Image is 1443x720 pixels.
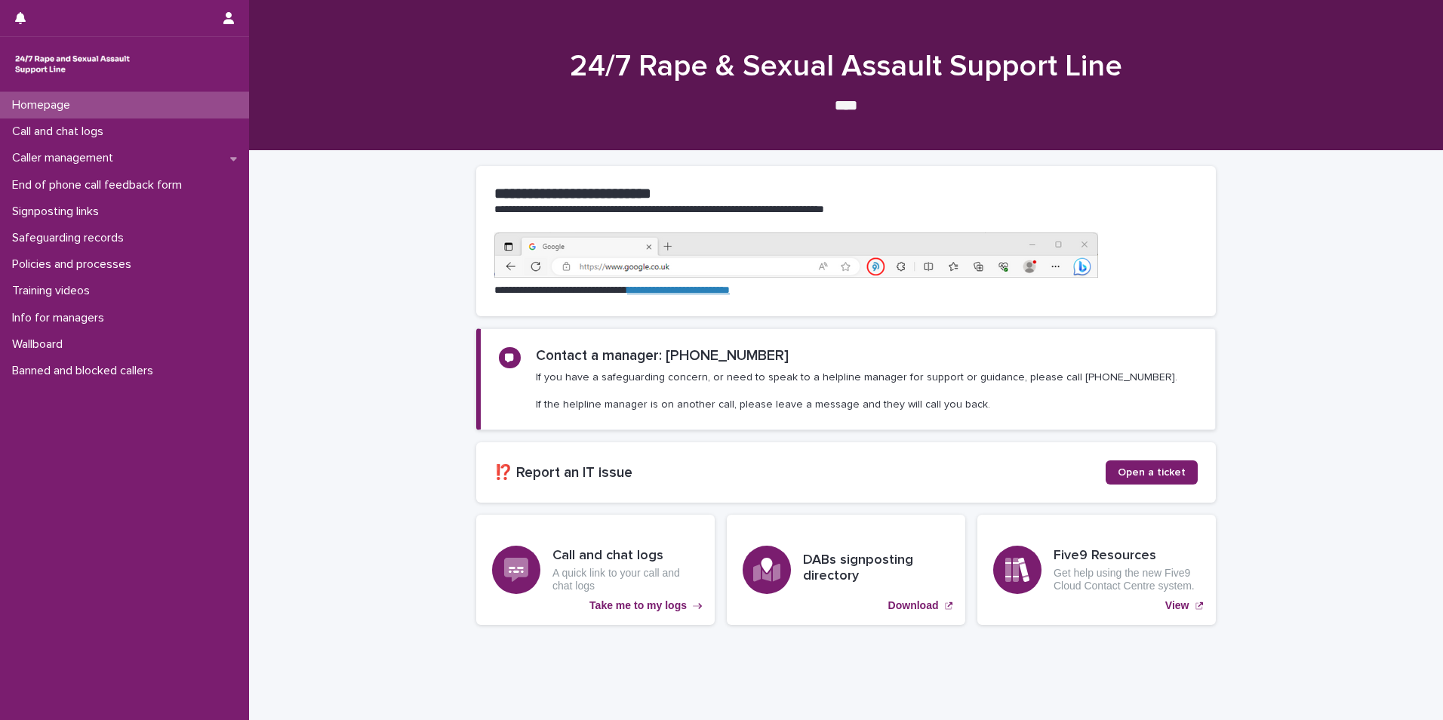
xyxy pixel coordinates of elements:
p: Get help using the new Five9 Cloud Contact Centre system. [1054,567,1200,592]
p: Take me to my logs [589,599,687,612]
p: Call and chat logs [6,125,115,139]
p: Download [888,599,939,612]
h2: Contact a manager: [PHONE_NUMBER] [536,347,789,365]
p: Banned and blocked callers [6,364,165,378]
h3: Call and chat logs [552,548,699,565]
h2: ⁉️ Report an IT issue [494,464,1106,482]
h1: 24/7 Rape & Sexual Assault Support Line [476,48,1216,85]
img: rhQMoQhaT3yELyF149Cw [12,49,133,79]
a: Open a ticket [1106,460,1198,485]
p: Training videos [6,284,102,298]
p: End of phone call feedback form [6,178,194,192]
p: If you have a safeguarding concern, or need to speak to a helpline manager for support or guidanc... [536,371,1177,412]
span: Open a ticket [1118,467,1186,478]
p: Info for managers [6,311,116,325]
p: Policies and processes [6,257,143,272]
p: Signposting links [6,205,111,219]
h3: DABs signposting directory [803,552,949,585]
a: Take me to my logs [476,515,715,625]
p: A quick link to your call and chat logs [552,567,699,592]
a: View [977,515,1216,625]
p: View [1165,599,1189,612]
p: Caller management [6,151,125,165]
a: Download [727,515,965,625]
p: Safeguarding records [6,231,136,245]
img: https%3A%2F%2Fcdn.document360.io%2F0deca9d6-0dac-4e56-9e8f-8d9979bfce0e%2FImages%2FDocumentation%... [494,232,1098,278]
p: Homepage [6,98,82,112]
p: Wallboard [6,337,75,352]
h3: Five9 Resources [1054,548,1200,565]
